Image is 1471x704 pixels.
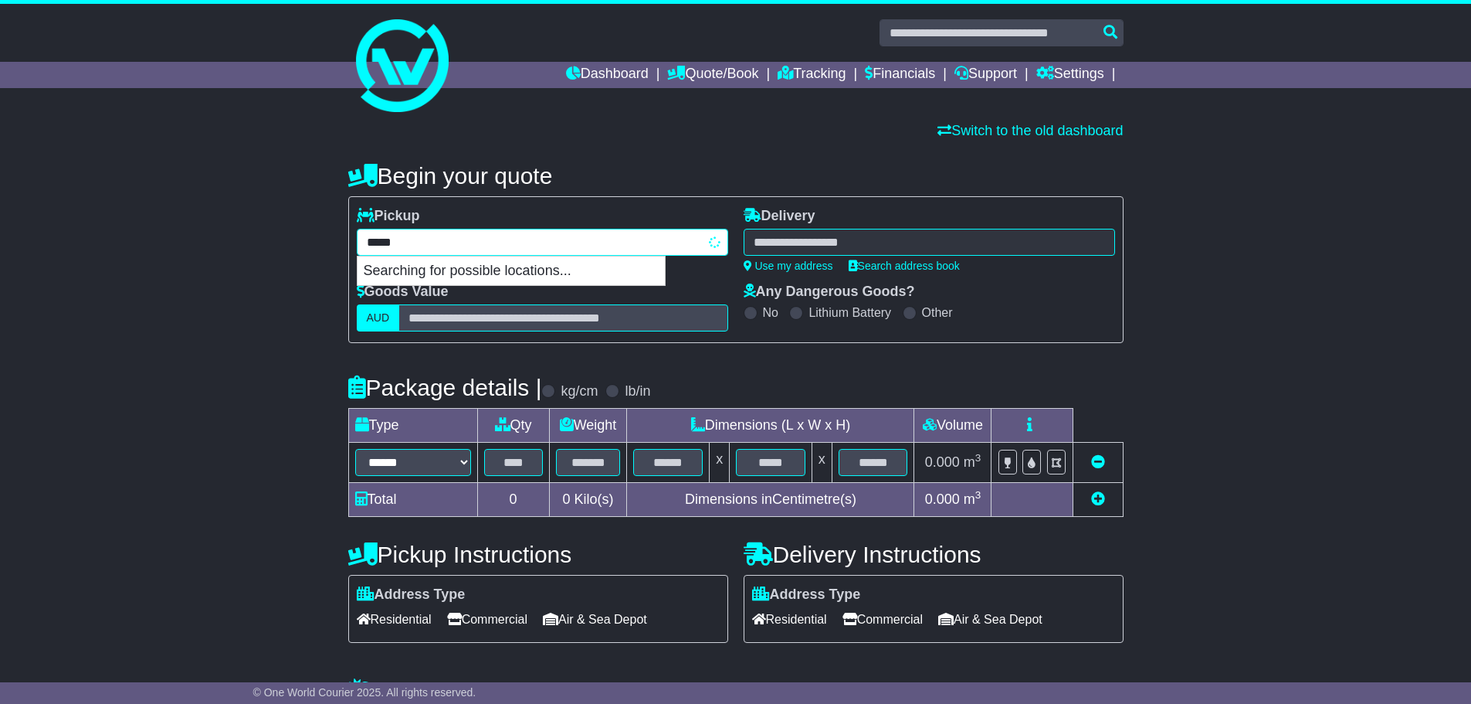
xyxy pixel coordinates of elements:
td: Total [348,483,477,517]
span: m [964,454,981,470]
typeahead: Please provide city [357,229,728,256]
span: 0.000 [925,454,960,470]
a: Settings [1036,62,1104,88]
span: Residential [357,607,432,631]
h4: Warranty & Insurance [348,678,1124,703]
td: Dimensions (L x W x H) [627,409,914,443]
td: Type [348,409,477,443]
label: Any Dangerous Goods? [744,284,915,301]
h4: Begin your quote [348,163,1124,189]
a: Switch to the old dashboard [937,123,1123,138]
h4: Delivery Instructions [744,542,1124,567]
td: Qty [477,409,549,443]
h4: Pickup Instructions [348,542,728,567]
p: Searching for possible locations... [358,257,665,286]
a: Financials [865,62,935,88]
span: © One World Courier 2025. All rights reserved. [253,686,476,699]
label: Pickup [357,208,420,225]
span: Residential [752,607,827,631]
span: Air & Sea Depot [543,607,647,631]
td: x [812,443,832,483]
td: Volume [914,409,991,443]
td: Weight [549,409,627,443]
a: Dashboard [566,62,649,88]
a: Search address book [849,260,960,272]
a: Support [954,62,1017,88]
label: Address Type [752,587,861,604]
h4: Package details | [348,375,542,400]
td: x [710,443,730,483]
span: 0 [562,491,570,507]
sup: 3 [975,489,981,501]
label: Other [922,305,953,320]
label: lb/in [625,383,650,400]
td: 0 [477,483,549,517]
a: Add new item [1091,491,1105,507]
label: Lithium Battery [808,305,891,320]
label: AUD [357,304,400,332]
span: Commercial [447,607,527,631]
a: Quote/Book [667,62,758,88]
label: Address Type [357,587,466,604]
span: Air & Sea Depot [938,607,1042,631]
td: Dimensions in Centimetre(s) [627,483,914,517]
span: 0.000 [925,491,960,507]
a: Tracking [778,62,846,88]
sup: 3 [975,452,981,464]
label: No [763,305,778,320]
label: Goods Value [357,284,449,301]
a: Remove this item [1091,454,1105,470]
span: m [964,491,981,507]
td: Kilo(s) [549,483,627,517]
label: Delivery [744,208,815,225]
a: Use my address [744,260,833,272]
span: Commercial [842,607,923,631]
label: kg/cm [561,383,598,400]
